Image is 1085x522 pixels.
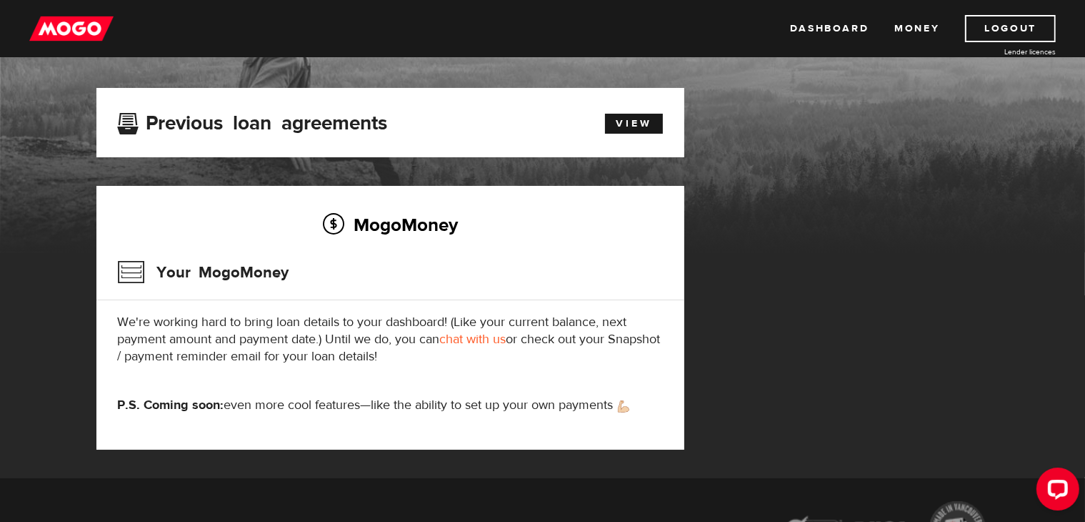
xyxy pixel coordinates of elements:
[118,210,663,240] h2: MogoMoney
[29,15,114,42] img: mogo_logo-11ee424be714fa7cbb0f0f49df9e16ec.png
[118,397,663,414] p: even more cool features—like the ability to set up your own payments
[965,15,1056,42] a: Logout
[440,331,506,348] a: chat with us
[118,112,388,130] h3: Previous loan agreements
[118,314,663,365] p: We're working hard to bring loan details to your dashboard! (Like your current balance, next paym...
[618,400,629,413] img: strong arm emoji
[790,15,869,42] a: Dashboard
[949,46,1056,57] a: Lender licences
[1025,462,1085,522] iframe: LiveChat chat widget
[605,114,663,134] a: View
[118,397,224,413] strong: P.S. Coming soon:
[118,254,289,291] h3: Your MogoMoney
[894,15,939,42] a: Money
